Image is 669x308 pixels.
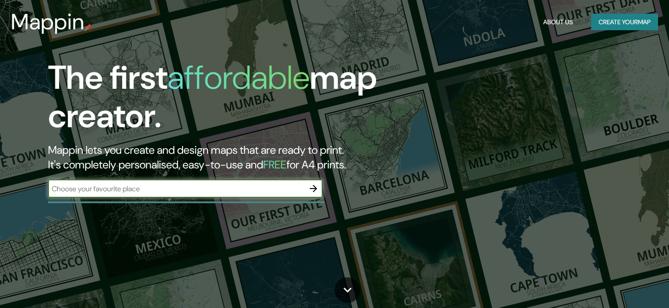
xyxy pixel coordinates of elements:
h5: FREE [263,157,286,172]
h3: Mappin [11,9,85,35]
h1: The first map creator. [48,59,383,143]
h2: Mappin lets you create and design maps that are ready to print. It's completely personalised, eas... [48,143,383,172]
button: About Us [540,14,577,31]
input: Choose your favourite place [48,184,304,194]
button: Create yourmap [591,14,658,31]
img: mappin-pin [85,24,92,31]
h1: affordable [167,56,310,99]
iframe: Help widget launcher [588,272,659,298]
